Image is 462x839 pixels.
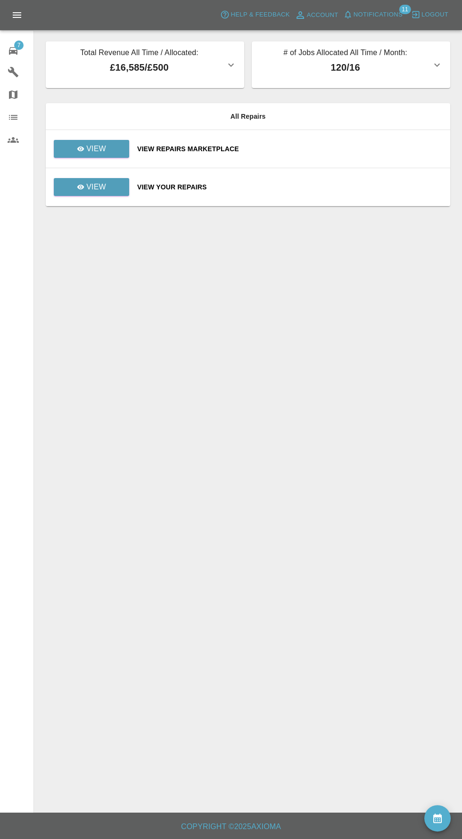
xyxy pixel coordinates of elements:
button: Notifications [341,8,405,22]
h6: Copyright © 2025 Axioma [8,820,454,833]
p: 120 / 16 [259,60,431,74]
button: Help & Feedback [218,8,292,22]
span: Logout [421,9,448,20]
a: Account [292,8,341,23]
a: View [53,183,130,190]
span: 11 [399,5,411,14]
a: View [54,178,129,196]
a: View [53,145,130,152]
button: Open drawer [6,4,28,26]
p: # of Jobs Allocated All Time / Month: [259,47,431,60]
button: availability [424,805,451,831]
a: View [54,140,129,158]
span: Notifications [354,9,403,20]
button: Logout [409,8,451,22]
a: View Repairs Marketplace [137,144,443,154]
span: Account [307,10,338,21]
p: Total Revenue All Time / Allocated: [53,47,225,60]
span: Help & Feedback [231,9,289,20]
a: View Your Repairs [137,182,443,192]
p: £16,585 / £500 [53,60,225,74]
span: 7 [14,41,24,50]
p: View [86,181,106,193]
button: Total Revenue All Time / Allocated:£16,585/£500 [46,41,244,88]
th: All Repairs [46,103,450,130]
p: View [86,143,106,155]
button: # of Jobs Allocated All Time / Month:120/16 [252,41,450,88]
